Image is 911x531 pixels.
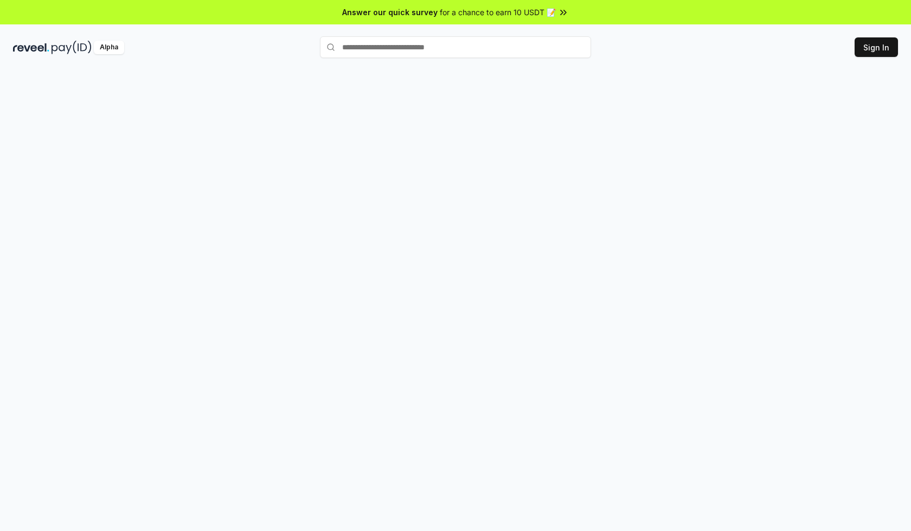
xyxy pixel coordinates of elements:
[440,7,556,18] span: for a chance to earn 10 USDT 📝
[342,7,438,18] span: Answer our quick survey
[52,41,92,54] img: pay_id
[855,37,898,57] button: Sign In
[94,41,124,54] div: Alpha
[13,41,49,54] img: reveel_dark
